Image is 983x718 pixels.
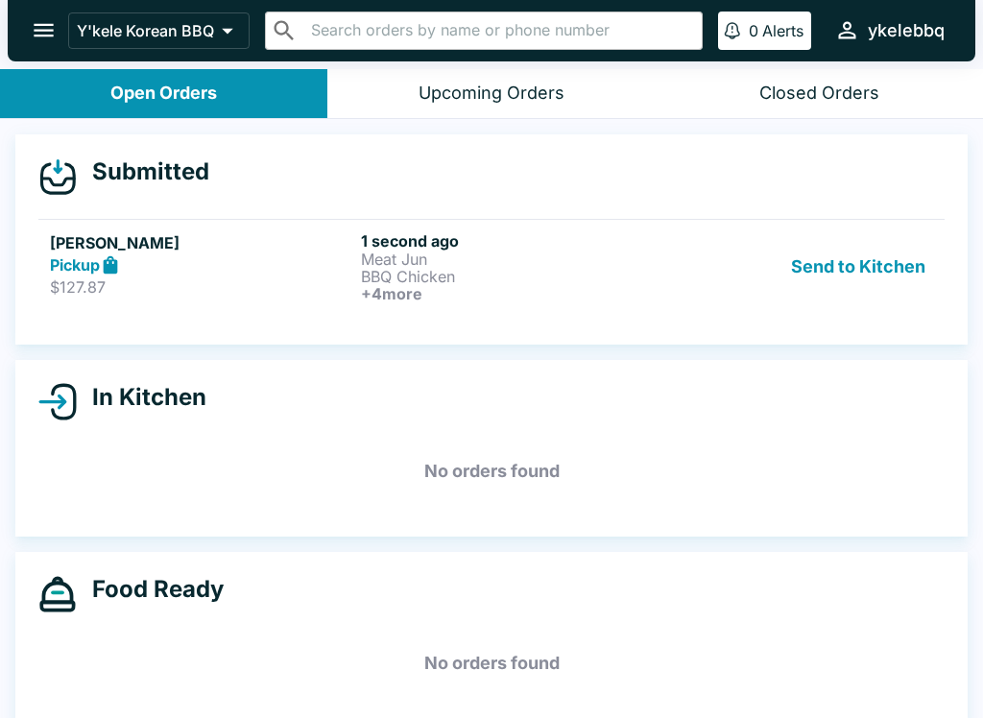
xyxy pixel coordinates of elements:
a: [PERSON_NAME]Pickup$127.871 second agoMeat JunBBQ Chicken+4moreSend to Kitchen [38,219,945,314]
h4: In Kitchen [77,383,206,412]
input: Search orders by name or phone number [305,17,694,44]
h6: + 4 more [361,285,664,302]
h4: Submitted [77,157,209,186]
button: ykelebbq [827,10,952,51]
h5: No orders found [38,437,945,506]
p: 0 [749,21,758,40]
h6: 1 second ago [361,231,664,251]
h5: No orders found [38,629,945,698]
strong: Pickup [50,255,100,275]
p: BBQ Chicken [361,268,664,285]
div: ykelebbq [868,19,945,42]
p: Meat Jun [361,251,664,268]
div: Open Orders [110,83,217,105]
h4: Food Ready [77,575,224,604]
button: open drawer [19,6,68,55]
h5: [PERSON_NAME] [50,231,353,254]
button: Y'kele Korean BBQ [68,12,250,49]
p: $127.87 [50,277,353,297]
button: Send to Kitchen [783,231,933,302]
p: Y'kele Korean BBQ [77,21,214,40]
div: Upcoming Orders [419,83,564,105]
p: Alerts [762,21,803,40]
div: Closed Orders [759,83,879,105]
